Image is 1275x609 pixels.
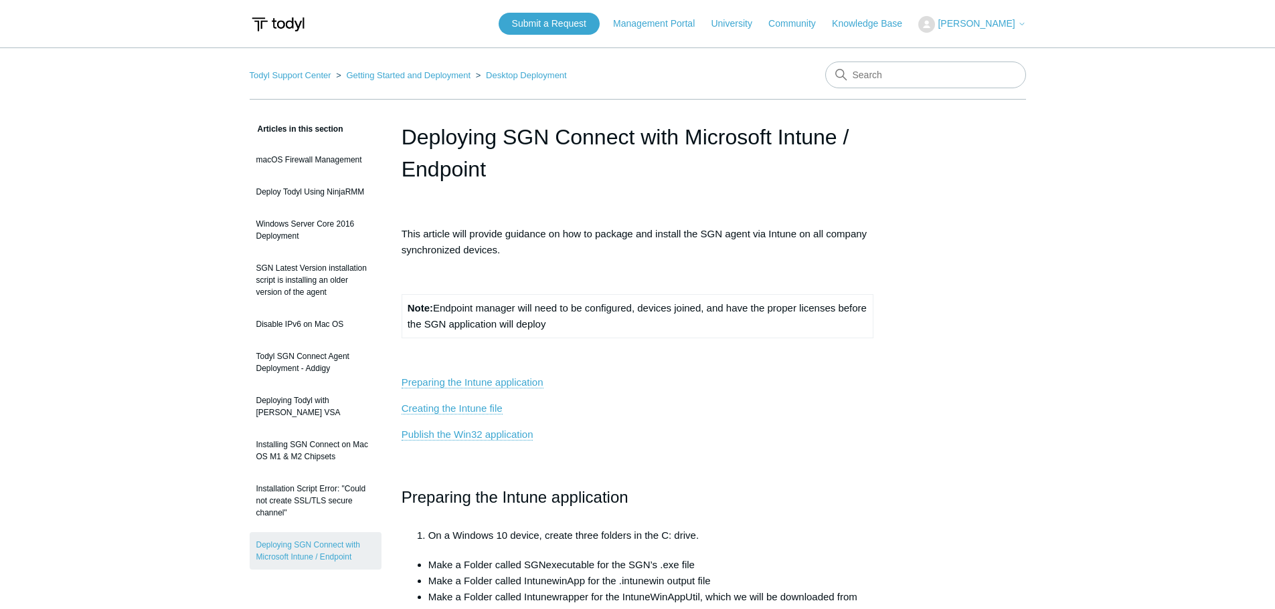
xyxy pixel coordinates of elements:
a: Disable IPv6 on Mac OS [250,312,381,337]
a: Community [768,17,829,31]
a: Windows Server Core 2016 Deployment [250,211,381,249]
a: Publish the Win32 application [402,429,533,441]
a: SGN Latest Version installation script is installing an older version of the agent [250,255,381,305]
span: Articles in this section [250,124,343,134]
img: Todyl Support Center Help Center home page [250,12,307,37]
li: Make a Folder called IntunewinApp for the .intunewin output file [428,573,874,589]
td: Endpoint manager will need to be configured, devices joined, and have the proper licenses before ... [402,295,873,338]
a: Deploying Todyl with [PERSON_NAME] VSA [250,388,381,425]
p: This article will provide guidance on how to package and install the SGN agent via Intune on all ... [402,226,874,258]
span: [PERSON_NAME] [938,18,1015,29]
li: Desktop Deployment [473,70,567,80]
a: Creating the Intune file [402,402,503,414]
li: On a Windows 10 device, create three folders in the C: drive. [428,527,874,543]
a: University [711,17,765,31]
a: Installing SGN Connect on Mac OS M1 & M2 Chipsets [250,432,381,469]
strong: Note: [408,302,433,314]
li: Make a Folder called SGNexecutable for the SGN’s .exe file [428,557,874,573]
input: Search [825,62,1026,88]
a: Todyl Support Center [250,70,331,80]
button: [PERSON_NAME] [918,16,1025,33]
h1: Deploying SGN Connect with Microsoft Intune / Endpoint [402,121,874,185]
a: Todyl SGN Connect Agent Deployment - Addigy [250,344,381,381]
a: Desktop Deployment [486,70,567,80]
a: Management Portal [613,17,708,31]
li: Getting Started and Deployment [333,70,473,80]
a: Deploy Todyl Using NinjaRMM [250,179,381,205]
a: Deploying SGN Connect with Microsoft Intune / Endpoint [250,532,381,570]
a: Submit a Request [499,13,600,35]
li: Todyl Support Center [250,70,334,80]
span: Preparing the Intune application [402,488,628,506]
a: Installation Script Error: "Could not create SSL/TLS secure channel" [250,476,381,525]
a: macOS Firewall Management [250,147,381,172]
a: Preparing the Intune application [402,376,543,388]
a: Knowledge Base [832,17,916,31]
a: Getting Started and Deployment [346,70,471,80]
